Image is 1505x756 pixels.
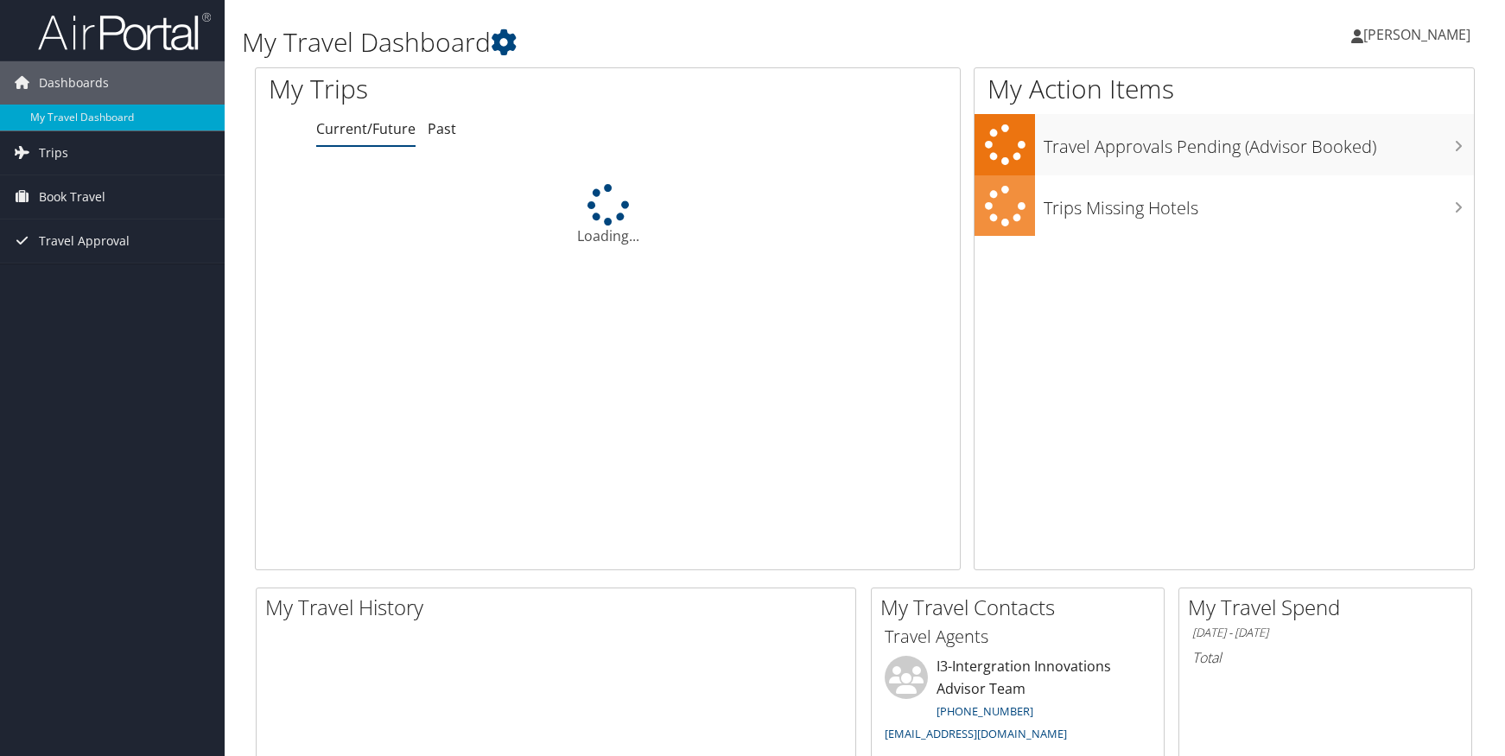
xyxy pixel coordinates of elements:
a: Trips Missing Hotels [975,175,1474,237]
a: Travel Approvals Pending (Advisor Booked) [975,114,1474,175]
li: I3-Intergration Innovations Advisor Team [876,656,1159,748]
h3: Travel Approvals Pending (Advisor Booked) [1044,126,1474,159]
a: [PERSON_NAME] [1351,9,1488,60]
span: Dashboards [39,61,109,105]
h2: My Travel Spend [1188,593,1471,622]
div: Loading... [256,184,960,246]
span: Trips [39,131,68,175]
h1: My Travel Dashboard [242,24,1072,60]
span: [PERSON_NAME] [1363,25,1470,44]
span: Book Travel [39,175,105,219]
img: airportal-logo.png [38,11,211,52]
h1: My Action Items [975,71,1474,107]
h6: [DATE] - [DATE] [1192,625,1458,641]
h2: My Travel History [265,593,855,622]
h1: My Trips [269,71,654,107]
h2: My Travel Contacts [880,593,1164,622]
span: Travel Approval [39,219,130,263]
h3: Travel Agents [885,625,1151,649]
a: [EMAIL_ADDRESS][DOMAIN_NAME] [885,726,1067,741]
h3: Trips Missing Hotels [1044,187,1474,220]
h6: Total [1192,648,1458,667]
a: Current/Future [316,119,416,138]
a: [PHONE_NUMBER] [937,703,1033,719]
a: Past [428,119,456,138]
